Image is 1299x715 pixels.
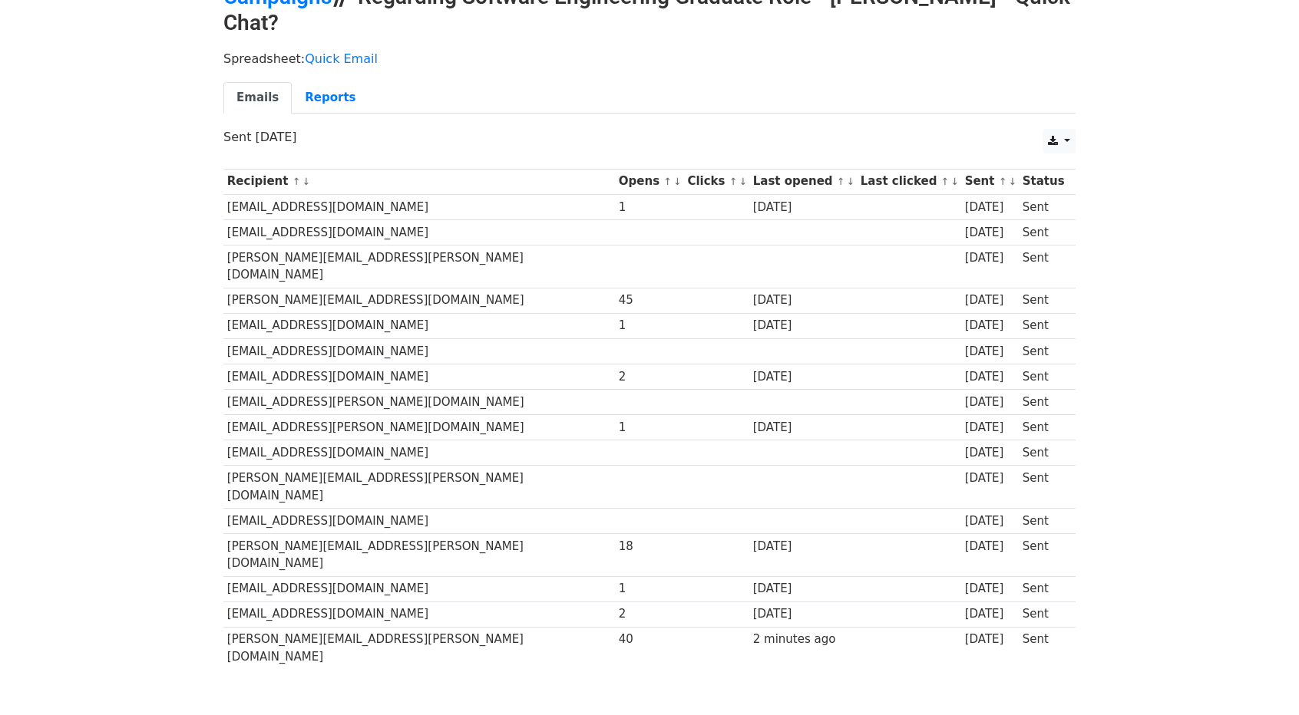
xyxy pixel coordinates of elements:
[619,538,680,555] div: 18
[684,169,749,194] th: Clicks
[753,605,853,623] div: [DATE]
[619,605,680,623] div: 2
[1019,313,1068,338] td: Sent
[223,364,615,389] td: [EMAIL_ADDRESS][DOMAIN_NAME]
[965,224,1016,242] div: [DATE]
[223,288,615,313] td: [PERSON_NAME][EMAIL_ADDRESS][DOMAIN_NAME]
[847,176,855,187] a: ↓
[965,605,1016,623] div: [DATE]
[619,580,680,598] div: 1
[223,169,615,194] th: Recipient
[965,317,1016,334] div: [DATE]
[619,317,680,334] div: 1
[965,249,1016,267] div: [DATE]
[223,601,615,627] td: [EMAIL_ADDRESS][DOMAIN_NAME]
[753,631,853,648] div: 2 minutes ago
[663,176,672,187] a: ↑
[753,199,853,216] div: [DATE]
[753,419,853,437] div: [DATE]
[729,176,738,187] a: ↑
[1019,627,1068,669] td: Sent
[965,394,1016,411] div: [DATE]
[965,538,1016,555] div: [DATE]
[223,338,615,364] td: [EMAIL_ADDRESS][DOMAIN_NAME]
[223,245,615,288] td: [PERSON_NAME][EMAIL_ADDRESS][PERSON_NAME][DOMAIN_NAME]
[965,580,1016,598] div: [DATE]
[1019,219,1068,245] td: Sent
[950,176,959,187] a: ↓
[1019,364,1068,389] td: Sent
[223,219,615,245] td: [EMAIL_ADDRESS][DOMAIN_NAME]
[965,199,1016,216] div: [DATE]
[619,368,680,386] div: 2
[223,129,1076,145] p: Sent [DATE]
[965,631,1016,648] div: [DATE]
[619,419,680,437] div: 1
[292,82,369,114] a: Reports
[223,533,615,576] td: [PERSON_NAME][EMAIL_ADDRESS][PERSON_NAME][DOMAIN_NAME]
[223,415,615,440] td: [EMAIL_ADDRESS][PERSON_NAME][DOMAIN_NAME]
[961,169,1019,194] th: Sent
[753,292,853,309] div: [DATE]
[1008,176,1016,187] a: ↓
[223,194,615,219] td: [EMAIL_ADDRESS][DOMAIN_NAME]
[999,176,1007,187] a: ↑
[739,176,747,187] a: ↓
[965,512,1016,530] div: [DATE]
[753,538,853,555] div: [DATE]
[1019,194,1068,219] td: Sent
[837,176,845,187] a: ↑
[749,169,857,194] th: Last opened
[965,470,1016,487] div: [DATE]
[223,82,292,114] a: Emails
[615,169,684,194] th: Opens
[619,292,680,309] div: 45
[965,292,1016,309] div: [DATE]
[293,176,301,187] a: ↑
[1019,466,1068,509] td: Sent
[619,631,680,648] div: 40
[1019,576,1068,601] td: Sent
[223,389,615,414] td: [EMAIL_ADDRESS][PERSON_NAME][DOMAIN_NAME]
[857,169,961,194] th: Last clicked
[673,176,682,187] a: ↓
[965,419,1016,437] div: [DATE]
[1019,245,1068,288] td: Sent
[1019,389,1068,414] td: Sent
[223,51,1076,67] p: Spreadsheet:
[302,176,310,187] a: ↓
[223,627,615,669] td: [PERSON_NAME][EMAIL_ADDRESS][PERSON_NAME][DOMAIN_NAME]
[1019,338,1068,364] td: Sent
[1019,440,1068,466] td: Sent
[1019,288,1068,313] td: Sent
[223,508,615,533] td: [EMAIL_ADDRESS][DOMAIN_NAME]
[223,440,615,466] td: [EMAIL_ADDRESS][DOMAIN_NAME]
[223,466,615,509] td: [PERSON_NAME][EMAIL_ADDRESS][PERSON_NAME][DOMAIN_NAME]
[1019,533,1068,576] td: Sent
[305,51,378,66] a: Quick Email
[619,199,680,216] div: 1
[965,343,1016,361] div: [DATE]
[965,444,1016,462] div: [DATE]
[753,368,853,386] div: [DATE]
[1222,641,1299,715] iframe: Chat Widget
[1019,601,1068,627] td: Sent
[1019,415,1068,440] td: Sent
[753,317,853,334] div: [DATE]
[223,576,615,601] td: [EMAIL_ADDRESS][DOMAIN_NAME]
[941,176,950,187] a: ↑
[223,313,615,338] td: [EMAIL_ADDRESS][DOMAIN_NAME]
[965,368,1016,386] div: [DATE]
[1019,508,1068,533] td: Sent
[753,580,853,598] div: [DATE]
[1019,169,1068,194] th: Status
